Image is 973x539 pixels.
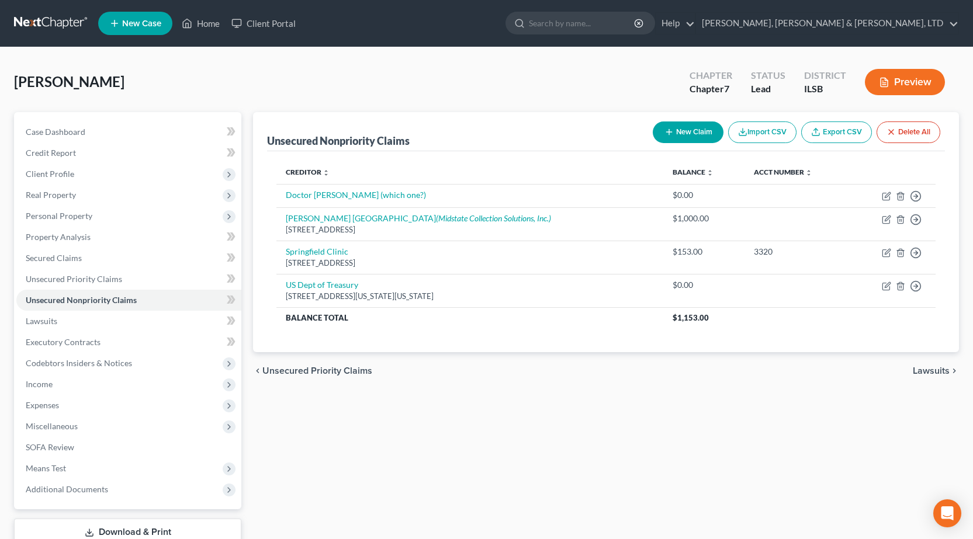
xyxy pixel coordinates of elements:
[690,69,732,82] div: Chapter
[253,366,372,375] button: chevron_left Unsecured Priority Claims
[323,169,330,176] i: unfold_more
[286,190,426,200] a: Doctor [PERSON_NAME] (which one?)
[877,121,940,143] button: Delete All
[26,148,76,158] span: Credit Report
[673,313,709,322] span: $1,153.00
[26,316,57,326] span: Lawsuits
[707,169,714,176] i: unfold_more
[26,484,108,494] span: Additional Documents
[16,332,241,353] a: Executory Contracts
[176,13,226,34] a: Home
[286,280,358,290] a: US Dept of Treasury
[801,121,872,143] a: Export CSV
[26,358,132,368] span: Codebtors Insiders & Notices
[26,274,122,284] span: Unsecured Priority Claims
[865,69,945,95] button: Preview
[26,190,76,200] span: Real Property
[16,290,241,311] a: Unsecured Nonpriority Claims
[286,213,551,223] a: [PERSON_NAME] [GEOGRAPHIC_DATA](Midstate Collection Solutions, Inc.)
[673,168,714,176] a: Balance unfold_more
[436,213,551,223] i: (Midstate Collection Solutions, Inc.)
[26,127,85,137] span: Case Dashboard
[690,82,732,96] div: Chapter
[286,258,654,269] div: [STREET_ADDRESS]
[653,121,723,143] button: New Claim
[286,291,654,302] div: [STREET_ADDRESS][US_STATE][US_STATE]
[16,142,241,164] a: Credit Report
[26,379,53,389] span: Income
[16,437,241,458] a: SOFA Review
[26,442,74,452] span: SOFA Review
[286,168,330,176] a: Creditor unfold_more
[122,19,161,28] span: New Case
[267,134,410,148] div: Unsecured Nonpriority Claims
[253,366,262,375] i: chevron_left
[26,253,82,263] span: Secured Claims
[26,295,137,305] span: Unsecured Nonpriority Claims
[656,13,695,34] a: Help
[286,246,348,256] a: Springfield Clinic
[529,12,636,34] input: Search by name...
[26,337,101,347] span: Executory Contracts
[26,211,92,221] span: Personal Property
[805,169,812,176] i: unfold_more
[913,366,959,375] button: Lawsuits chevron_right
[276,307,663,328] th: Balance Total
[26,421,78,431] span: Miscellaneous
[16,248,241,269] a: Secured Claims
[16,311,241,332] a: Lawsuits
[16,227,241,248] a: Property Analysis
[226,13,302,34] a: Client Portal
[673,246,735,258] div: $153.00
[751,82,785,96] div: Lead
[16,121,241,142] a: Case Dashboard
[933,499,961,527] div: Open Intercom Messenger
[754,168,812,176] a: Acct Number unfold_more
[14,73,124,90] span: [PERSON_NAME]
[673,279,735,291] div: $0.00
[26,400,59,410] span: Expenses
[804,69,846,82] div: District
[728,121,797,143] button: Import CSV
[913,366,950,375] span: Lawsuits
[262,366,372,375] span: Unsecured Priority Claims
[286,224,654,235] div: [STREET_ADDRESS]
[804,82,846,96] div: ILSB
[950,366,959,375] i: chevron_right
[754,246,840,258] div: 3320
[751,69,785,82] div: Status
[16,269,241,290] a: Unsecured Priority Claims
[26,463,66,473] span: Means Test
[724,83,729,94] span: 7
[26,169,74,179] span: Client Profile
[696,13,958,34] a: [PERSON_NAME], [PERSON_NAME] & [PERSON_NAME], LTD
[26,232,91,242] span: Property Analysis
[673,189,735,201] div: $0.00
[673,213,735,224] div: $1,000.00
